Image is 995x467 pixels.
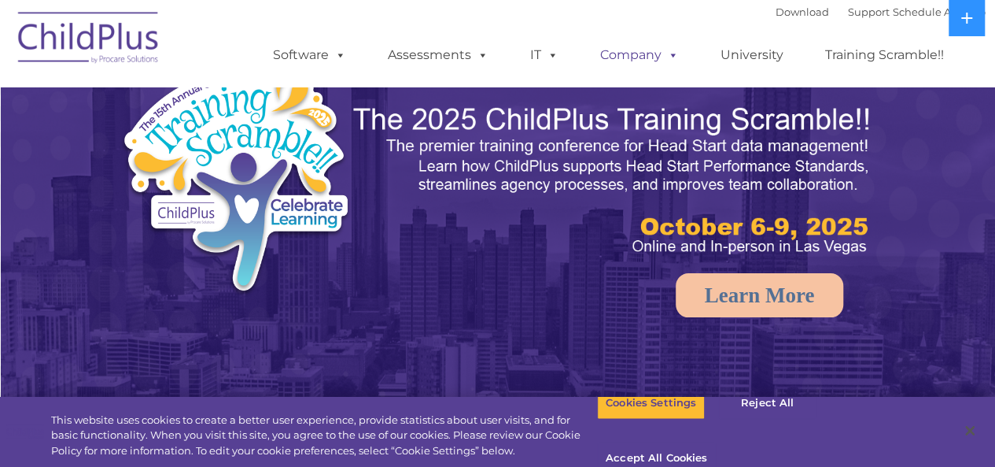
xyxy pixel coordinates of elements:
button: Close [953,413,987,448]
img: ChildPlus by Procare Solutions [10,1,168,80]
a: Download [776,6,829,18]
font: | [776,6,986,18]
a: IT [514,39,574,71]
div: This website uses cookies to create a better user experience, provide statistics about user visit... [51,413,597,459]
a: Company [584,39,695,71]
a: Training Scramble!! [809,39,960,71]
a: Learn More [676,273,844,317]
a: University [705,39,799,71]
button: Cookies Settings [597,387,705,420]
a: Software [257,39,362,71]
a: Support [848,6,890,18]
a: Assessments [372,39,504,71]
button: Reject All [718,387,816,420]
a: Schedule A Demo [893,6,986,18]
